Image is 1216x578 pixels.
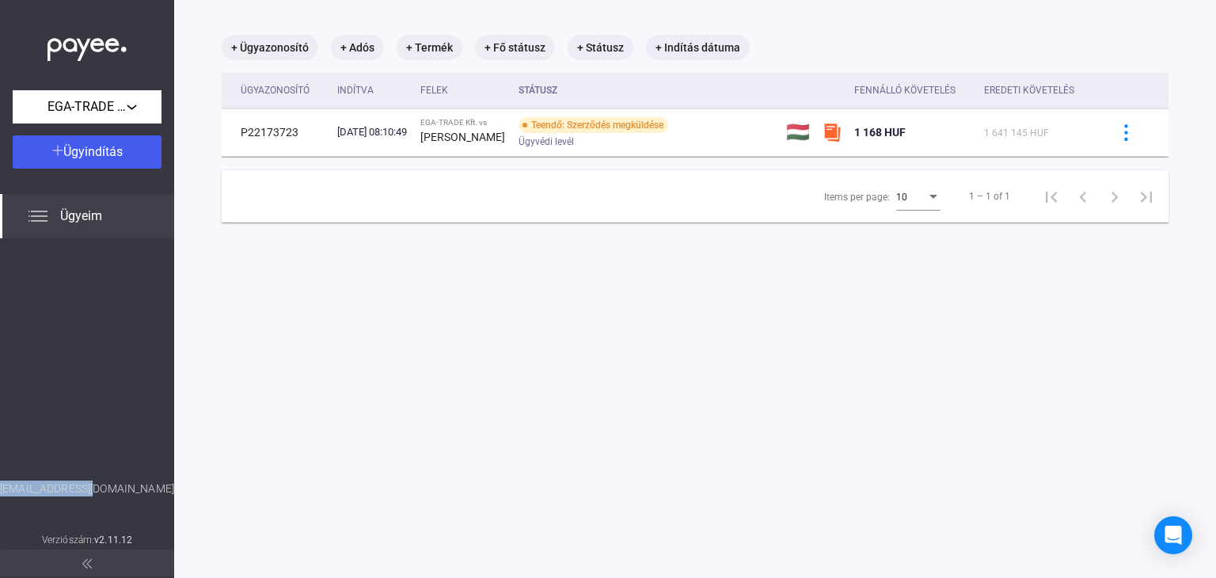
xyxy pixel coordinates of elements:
[780,108,816,156] td: 🇭🇺
[337,81,408,100] div: Indítva
[475,35,555,60] mat-chip: + Fő státusz
[969,187,1010,206] div: 1 – 1 of 1
[241,81,325,100] div: Ügyazonosító
[823,123,842,142] img: szamlazzhu-mini
[28,207,47,226] img: list.svg
[222,35,318,60] mat-chip: + Ügyazonosító
[824,188,890,207] div: Items per page:
[420,81,448,100] div: Felek
[52,145,63,156] img: plus-white.svg
[568,35,633,60] mat-chip: + Státusz
[420,81,506,100] div: Felek
[1109,116,1142,149] button: more-blue
[241,81,310,100] div: Ügyazonosító
[1130,181,1162,212] button: Last page
[420,118,506,127] div: EGA-TRADE Kft. vs
[331,35,384,60] mat-chip: + Adós
[519,117,668,133] div: Teendő: Szerződés megküldése
[512,73,780,108] th: Státusz
[1118,124,1134,141] img: more-blue
[1035,181,1067,212] button: First page
[646,35,750,60] mat-chip: + Indítás dátuma
[94,534,132,546] strong: v2.11.12
[13,135,161,169] button: Ügyindítás
[63,144,123,159] span: Ügyindítás
[854,81,971,100] div: Fennálló követelés
[1099,181,1130,212] button: Next page
[1154,516,1192,554] div: Open Intercom Messenger
[397,35,462,60] mat-chip: + Termék
[82,559,92,568] img: arrow-double-left-grey.svg
[519,132,574,151] span: Ügyvédi levél
[896,192,907,203] span: 10
[47,29,127,62] img: white-payee-white-dot.svg
[337,81,374,100] div: Indítva
[984,127,1049,139] span: 1 641 145 HUF
[854,81,956,100] div: Fennálló követelés
[60,207,102,226] span: Ügyeim
[47,97,127,116] span: EGA-TRADE Kft.
[13,90,161,124] button: EGA-TRADE Kft.
[222,108,331,156] td: P22173723
[984,81,1089,100] div: Eredeti követelés
[896,187,940,206] mat-select: Items per page:
[854,126,906,139] span: 1 168 HUF
[337,124,408,140] div: [DATE] 08:10:49
[1067,181,1099,212] button: Previous page
[420,131,505,143] strong: [PERSON_NAME]
[984,81,1074,100] div: Eredeti követelés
